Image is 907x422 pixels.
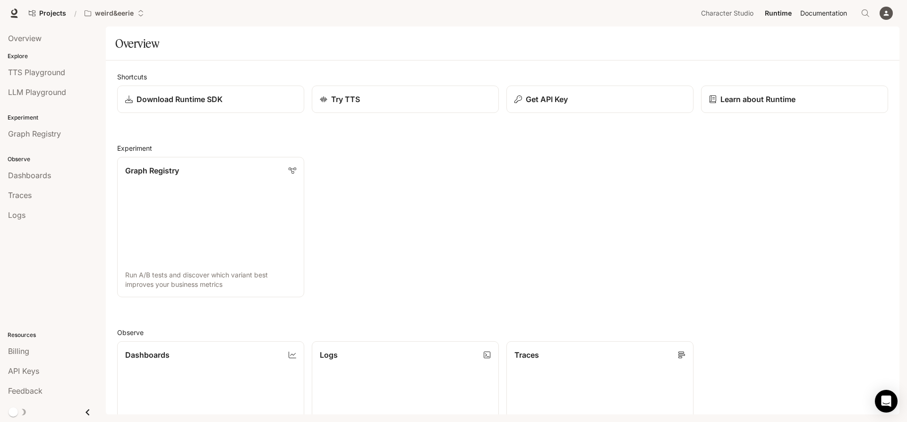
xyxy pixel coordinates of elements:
[39,9,66,17] span: Projects
[95,9,134,17] p: weird&eerie
[506,86,693,113] button: Get API Key
[25,4,70,23] a: Go to projects
[856,4,875,23] button: Open Command Menu
[796,4,854,23] a: Documentation
[312,86,499,113] a: Try TTS
[320,349,338,361] p: Logs
[117,327,888,337] h2: Observe
[720,94,796,105] p: Learn about Runtime
[80,4,148,23] button: Open workspace menu
[117,143,888,153] h2: Experiment
[125,270,296,289] p: Run A/B tests and discover which variant best improves your business metrics
[117,86,304,113] a: Download Runtime SDK
[117,157,304,297] a: Graph RegistryRun A/B tests and discover which variant best improves your business metrics
[331,94,360,105] p: Try TTS
[526,94,568,105] p: Get API Key
[701,8,753,19] span: Character Studio
[701,86,888,113] a: Learn about Runtime
[137,94,222,105] p: Download Runtime SDK
[514,349,539,361] p: Traces
[125,349,170,361] p: Dashboards
[115,34,159,53] h1: Overview
[117,72,888,82] h2: Shortcuts
[765,8,792,19] span: Runtime
[875,390,898,413] div: Open Intercom Messenger
[70,9,80,18] div: /
[125,165,179,176] p: Graph Registry
[697,4,760,23] a: Character Studio
[761,4,796,23] a: Runtime
[800,8,847,19] span: Documentation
